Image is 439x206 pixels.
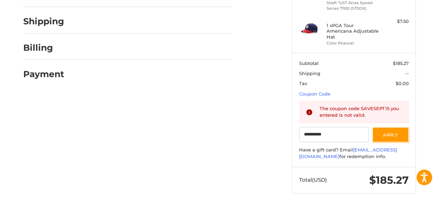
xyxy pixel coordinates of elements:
[299,60,319,66] span: Subtotal
[299,176,327,183] span: Total (USD)
[299,81,307,86] span: Tax
[405,71,409,76] span: --
[23,42,64,53] h2: Billing
[23,16,64,27] h2: Shipping
[23,69,64,80] h2: Payment
[327,40,380,46] li: Color Peacoat
[381,18,409,25] div: $7.50
[393,60,409,66] span: $185.27
[372,127,409,142] button: Apply
[299,147,409,160] div: Have a gift card? Email for redemption info.
[396,81,409,86] span: $0.00
[299,71,320,76] span: Shipping
[327,23,380,40] h4: 1 x PGA Tour Americana Adjustable Hat
[299,91,330,97] a: Coupon Code
[320,105,402,119] div: The coupon code SAVESEPT15 you entered is not valid.
[369,174,409,187] span: $185.27
[299,127,369,142] input: Gift Certificate or Coupon Code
